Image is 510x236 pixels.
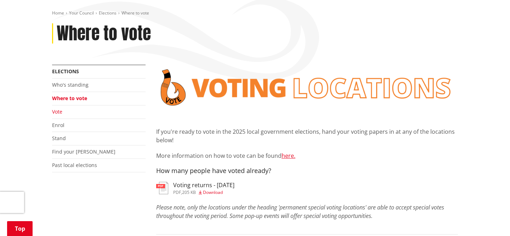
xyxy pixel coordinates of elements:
[156,203,444,220] em: Please note, only the locations under the heading 'permanent special voting locations' are able t...
[52,10,64,16] a: Home
[52,162,97,168] a: Past local elections
[69,10,94,16] a: Your Council
[282,152,295,160] a: here.
[52,108,62,115] a: Vote
[52,10,458,16] nav: breadcrumb
[173,189,181,195] span: pdf
[156,151,458,160] p: More information on how to vote can be found
[52,135,66,142] a: Stand
[52,68,79,75] a: Elections
[156,65,458,110] img: voting locations banner
[99,10,117,16] a: Elections
[156,127,458,144] p: If you're ready to vote in the 2025 local government elections, hand your voting papers in at any...
[52,81,89,88] a: Who's standing
[173,182,234,189] h3: Voting returns - [DATE]
[121,10,149,16] span: Where to vote
[52,148,115,155] a: Find your [PERSON_NAME]
[203,189,223,195] span: Download
[182,189,196,195] span: 205 KB
[52,122,64,128] a: Enrol
[156,182,234,195] a: Voting returns - [DATE] pdf,205 KB Download
[57,23,151,44] h1: Where to vote
[173,190,234,195] div: ,
[7,221,33,236] a: Top
[156,182,168,194] img: document-pdf.svg
[156,167,458,175] h4: How many people have voted already?
[477,206,503,232] iframe: Messenger Launcher
[52,95,87,102] a: Where to vote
